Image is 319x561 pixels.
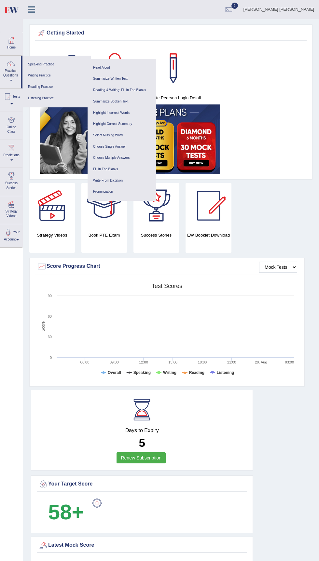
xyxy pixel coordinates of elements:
[91,186,153,198] a: Pronunciation
[91,96,153,107] a: Summarize Spoken Text
[91,152,153,164] a: Choose Multiple Answers
[26,81,88,93] a: Reading Practice
[91,73,153,85] a: Summarize Written Text
[91,85,153,96] a: Reading & Writing: Fill In The Blanks
[91,141,153,153] a: Choose Single Answer
[91,130,153,141] a: Select Missing Word
[91,107,153,119] a: Highlight Incorrect Words
[91,118,153,130] a: Highlight Correct Summary
[91,62,153,74] a: Read Aloud
[26,70,88,81] a: Writing Practice
[91,175,153,186] a: Write From Dictation
[91,164,153,175] a: Fill In The Blanks
[26,93,88,104] a: Listening Practice
[26,59,88,70] a: Speaking Practice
